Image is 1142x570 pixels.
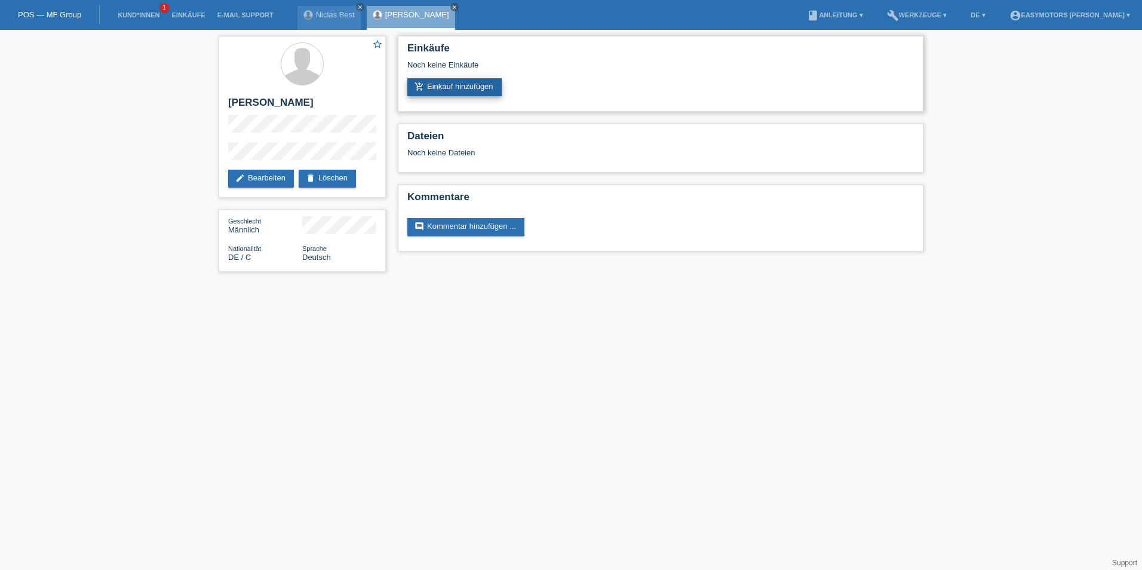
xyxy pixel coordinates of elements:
[881,11,953,19] a: buildWerkzeuge ▾
[18,10,81,19] a: POS — MF Group
[306,173,315,183] i: delete
[407,42,914,60] h2: Einkäufe
[1003,11,1136,19] a: account_circleEasymotors [PERSON_NAME] ▾
[1009,10,1021,22] i: account_circle
[302,245,327,252] span: Sprache
[1112,559,1137,567] a: Support
[235,173,245,183] i: edit
[407,148,772,157] div: Noch keine Dateien
[801,11,868,19] a: bookAnleitung ▾
[807,10,819,22] i: book
[211,11,280,19] a: E-Mail Support
[228,170,294,188] a: editBearbeiten
[407,218,524,236] a: commentKommentar hinzufügen ...
[228,216,302,234] div: Männlich
[965,11,991,19] a: DE ▾
[302,253,331,262] span: Deutsch
[356,3,364,11] a: close
[407,78,502,96] a: add_shopping_cartEinkauf hinzufügen
[385,10,449,19] a: [PERSON_NAME]
[372,39,383,50] i: star_border
[452,4,458,10] i: close
[228,217,261,225] span: Geschlecht
[357,4,363,10] i: close
[228,97,376,115] h2: [PERSON_NAME]
[228,245,261,252] span: Nationalität
[887,10,899,22] i: build
[112,11,165,19] a: Kund*innen
[415,222,424,231] i: comment
[407,130,914,148] h2: Dateien
[372,39,383,51] a: star_border
[299,170,356,188] a: deleteLöschen
[450,3,459,11] a: close
[159,3,169,13] span: 1
[407,60,914,78] div: Noch keine Einkäufe
[415,82,424,91] i: add_shopping_cart
[316,10,355,19] a: Niclas Best
[407,191,914,209] h2: Kommentare
[165,11,211,19] a: Einkäufe
[228,253,251,262] span: Deutschland / C / 24.07.2008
